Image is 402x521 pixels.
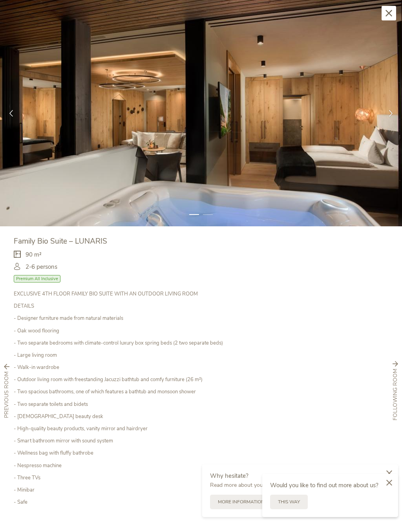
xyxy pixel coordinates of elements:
[218,499,265,505] span: More information
[14,236,107,246] span: Family Bio Suite – LUNARIS
[26,251,42,259] span: 90 m²
[270,481,378,489] span: Would you like to find out more about us?
[210,481,378,489] span: Read more about your holiday perks by clicking on the following link.
[210,495,272,509] a: More information
[278,499,300,505] span: This way
[270,495,308,509] a: This way
[210,472,249,480] span: Why hesitate?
